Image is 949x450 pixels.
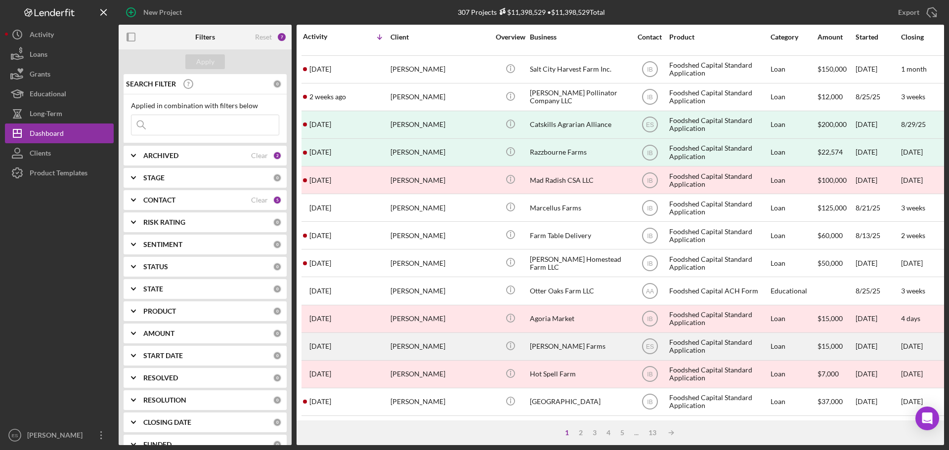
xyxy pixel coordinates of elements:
[901,176,923,184] time: [DATE]
[5,84,114,104] button: Educational
[647,177,652,184] text: IB
[25,425,89,448] div: [PERSON_NAME]
[669,416,768,443] div: Foodshed Capital Standard Application
[390,361,489,387] div: [PERSON_NAME]
[669,306,768,332] div: Foodshed Capital Standard Application
[143,374,178,382] b: RESOLVED
[771,139,817,165] div: Loan
[901,92,925,101] time: 3 weeks
[901,259,923,267] time: [DATE]
[771,306,817,332] div: Loan
[856,306,900,332] div: [DATE]
[856,139,900,165] div: [DATE]
[143,329,174,337] b: AMOUNT
[901,204,925,212] time: 3 weeks
[196,54,215,69] div: Apply
[195,33,215,41] b: Filters
[251,152,268,160] div: Clear
[669,139,768,165] div: Foodshed Capital Standard Application
[530,416,629,443] div: From Below Farm, LLC
[530,139,629,165] div: Razzbourne Farms
[901,286,925,295] time: 3 weeks
[669,33,768,41] div: Product
[390,333,489,360] div: [PERSON_NAME]
[856,84,900,110] div: 8/25/25
[390,195,489,221] div: [PERSON_NAME]
[530,167,629,193] div: Mad Radish CSA LLC
[771,167,817,193] div: Loan
[901,342,923,350] time: [DATE]
[901,65,927,73] time: 1 month
[5,425,114,445] button: ES[PERSON_NAME]
[492,33,529,41] div: Overview
[273,351,282,360] div: 0
[5,25,114,44] a: Activity
[5,104,114,123] a: Long-Term
[530,333,629,360] div: [PERSON_NAME] Farms
[669,250,768,276] div: Foodshed Capital Standard Application
[818,306,855,332] div: $15,000
[390,389,489,415] div: [PERSON_NAME]
[856,56,900,82] div: [DATE]
[530,33,629,41] div: Business
[30,44,47,67] div: Loans
[771,33,817,41] div: Category
[818,204,847,212] span: $125,000
[30,25,54,47] div: Activity
[309,287,331,295] time: 2025-08-06 20:48
[856,361,900,387] div: [DATE]
[390,33,489,41] div: Client
[273,80,282,88] div: 0
[818,65,847,73] span: $150,000
[669,333,768,360] div: Foodshed Capital Standard Application
[588,429,602,437] div: 3
[856,167,900,193] div: [DATE]
[273,285,282,293] div: 0
[647,149,652,156] text: IB
[126,80,176,88] b: SEARCH FILTER
[30,104,62,126] div: Long-Term
[309,398,331,406] time: 2025-07-29 12:52
[273,418,282,427] div: 0
[119,2,192,22] button: New Project
[390,112,489,138] div: [PERSON_NAME]
[143,174,165,182] b: STAGE
[669,56,768,82] div: Foodshed Capital Standard Application
[856,222,900,248] div: 8/13/25
[143,152,178,160] b: ARCHIVED
[818,33,855,41] div: Amount
[5,123,114,143] a: Dashboard
[143,241,182,248] b: SENTIMENT
[309,370,331,378] time: 2025-07-31 00:09
[818,389,855,415] div: $37,000
[629,429,644,437] div: ...
[644,429,661,437] div: 13
[143,218,185,226] b: RISK RATING
[771,361,817,387] div: Loan
[5,64,114,84] a: Grants
[669,167,768,193] div: Foodshed Capital Standard Application
[818,342,843,350] span: $15,000
[143,2,182,22] div: New Project
[771,333,817,360] div: Loan
[390,416,489,443] div: [PERSON_NAME]
[273,373,282,382] div: 0
[5,143,114,163] button: Clients
[818,139,855,165] div: $22,574
[646,343,653,350] text: ES
[647,260,652,267] text: IB
[631,33,668,41] div: Contact
[309,121,331,128] time: 2025-08-28 19:43
[898,2,919,22] div: Export
[309,315,331,323] time: 2025-08-06 14:30
[255,33,272,41] div: Reset
[277,32,287,42] div: 7
[143,307,176,315] b: PRODUCT
[143,418,191,426] b: CLOSING DATE
[309,342,331,350] time: 2025-08-05 18:11
[390,222,489,248] div: [PERSON_NAME]
[901,369,923,378] time: [DATE]
[771,56,817,82] div: Loan
[530,222,629,248] div: Farm Table Delivery
[669,278,768,304] div: Foodshed Capital ACH Form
